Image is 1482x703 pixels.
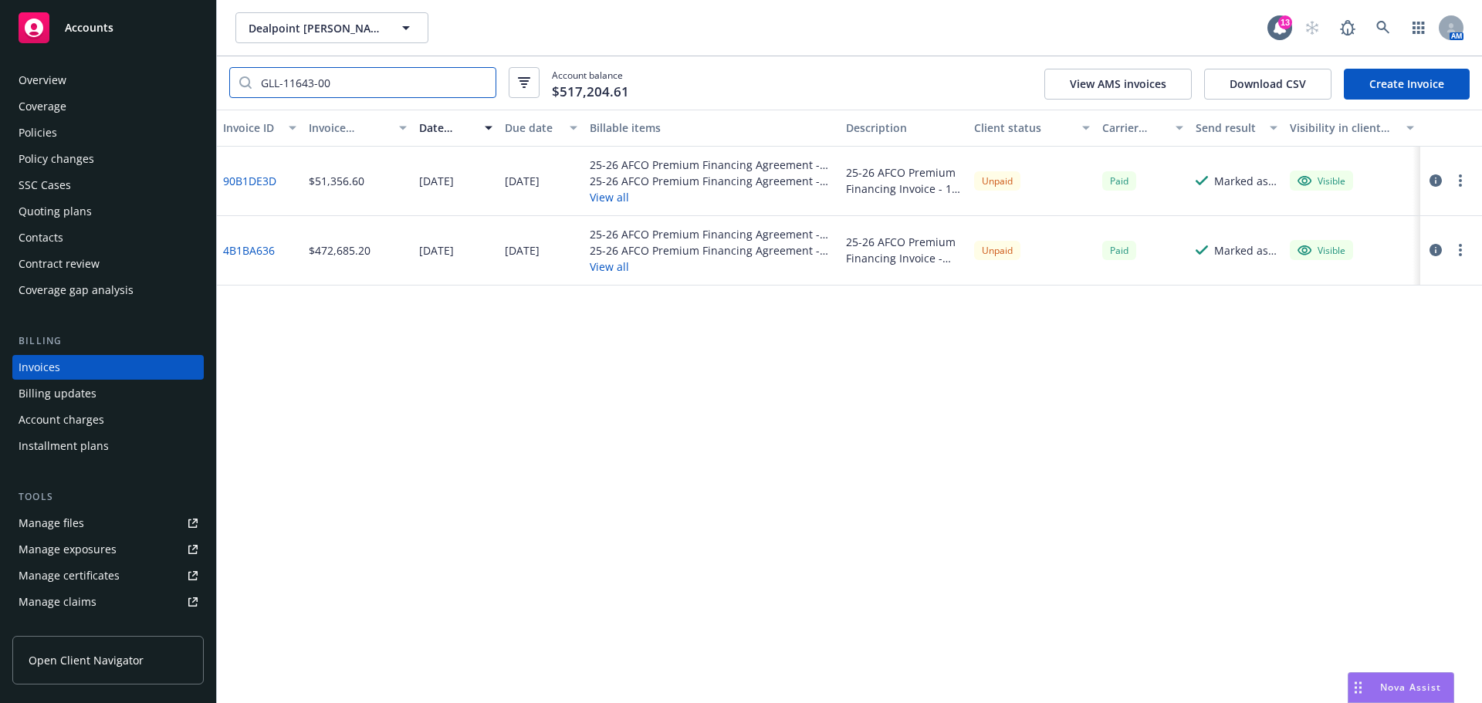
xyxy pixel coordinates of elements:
[1204,69,1331,100] button: Download CSV
[12,147,204,171] a: Policy changes
[19,407,104,432] div: Account charges
[12,252,204,276] a: Contract review
[19,94,66,119] div: Coverage
[309,242,370,259] div: $472,685.20
[974,241,1020,260] div: Unpaid
[19,120,57,145] div: Policies
[223,120,279,136] div: Invoice ID
[12,489,204,505] div: Tools
[590,259,834,275] button: View all
[1348,673,1368,702] div: Drag to move
[239,76,252,89] svg: Search
[590,226,834,242] div: 25-26 AFCO Premium Financing Agreement - Down payment
[413,110,499,147] button: Date issued
[19,199,92,224] div: Quoting plans
[12,407,204,432] a: Account charges
[12,199,204,224] a: Quoting plans
[235,12,428,43] button: Dealpoint [PERSON_NAME], LLC
[1102,171,1136,191] div: Paid
[12,6,204,49] a: Accounts
[12,511,204,536] a: Manage files
[974,171,1020,191] div: Unpaid
[552,82,629,102] span: $517,204.61
[1102,120,1167,136] div: Carrier status
[19,537,117,562] div: Manage exposures
[1380,681,1441,694] span: Nova Assist
[1368,12,1399,43] a: Search
[223,242,275,259] a: 4B1BA636
[19,225,63,250] div: Contacts
[12,94,204,119] a: Coverage
[1044,69,1192,100] button: View AMS invoices
[19,616,91,640] div: Manage BORs
[846,120,962,136] div: Description
[1214,173,1277,189] div: Marked as sent
[1298,243,1345,257] div: Visible
[590,157,834,173] div: 25-26 AFCO Premium Financing Agreement - Installment 1
[19,252,100,276] div: Contract review
[1297,12,1328,43] a: Start snowing
[1298,174,1345,188] div: Visible
[1344,69,1470,100] a: Create Invoice
[1196,120,1260,136] div: Send result
[840,110,968,147] button: Description
[19,147,94,171] div: Policy changes
[223,173,276,189] a: 90B1DE3D
[303,110,414,147] button: Invoice amount
[499,110,584,147] button: Due date
[12,120,204,145] a: Policies
[19,68,66,93] div: Overview
[1096,110,1190,147] button: Carrier status
[12,434,204,458] a: Installment plans
[419,120,475,136] div: Date issued
[12,537,204,562] a: Manage exposures
[12,173,204,198] a: SSC Cases
[505,242,540,259] div: [DATE]
[505,120,561,136] div: Due date
[12,563,204,588] a: Manage certificates
[12,333,204,349] div: Billing
[1284,110,1420,147] button: Visibility in client dash
[12,381,204,406] a: Billing updates
[1102,241,1136,260] div: Paid
[65,22,113,34] span: Accounts
[590,120,834,136] div: Billable items
[309,173,364,189] div: $51,356.60
[217,110,303,147] button: Invoice ID
[19,173,71,198] div: SSC Cases
[19,434,109,458] div: Installment plans
[1214,242,1277,259] div: Marked as sent
[1332,12,1363,43] a: Report a Bug
[590,189,834,205] button: View all
[12,590,204,614] a: Manage claims
[846,164,962,197] div: 25-26 AFCO Premium Financing Invoice - 1st Installment
[846,234,962,266] div: 25-26 AFCO Premium Financing Invoice - Down Payment
[19,590,96,614] div: Manage claims
[309,120,391,136] div: Invoice amount
[252,68,496,97] input: Filter by keyword...
[552,69,629,97] span: Account balance
[505,173,540,189] div: [DATE]
[12,68,204,93] a: Overview
[249,20,382,36] span: Dealpoint [PERSON_NAME], LLC
[12,616,204,640] a: Manage BORs
[1348,672,1454,703] button: Nova Assist
[19,563,120,588] div: Manage certificates
[974,120,1073,136] div: Client status
[968,110,1096,147] button: Client status
[19,511,84,536] div: Manage files
[1290,120,1397,136] div: Visibility in client dash
[12,355,204,380] a: Invoices
[1189,110,1284,147] button: Send result
[19,355,60,380] div: Invoices
[419,173,454,189] div: [DATE]
[1278,15,1292,29] div: 13
[29,652,144,668] span: Open Client Navigator
[12,278,204,302] a: Coverage gap analysis
[584,110,840,147] button: Billable items
[19,381,96,406] div: Billing updates
[590,242,834,259] div: 25-26 AFCO Premium Financing Agreement - Down payment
